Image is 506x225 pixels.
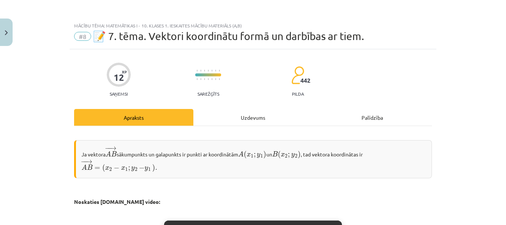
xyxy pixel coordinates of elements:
span: 442 [300,77,310,84]
span: − [81,159,86,163]
img: icon-short-line-57e1e144782c952c97e751825c79c345078a6d821885a25fce030b3d8c18986b.svg [200,70,201,72]
span: − [139,165,144,171]
p: Saņemsi [107,91,131,96]
span: → [109,146,117,150]
span: A [106,151,111,156]
span: B [272,151,278,156]
span: 2 [109,168,112,171]
span: − [107,146,108,150]
span: 1 [260,154,263,158]
span: y [257,153,260,158]
span: → [85,159,93,163]
img: icon-short-line-57e1e144782c952c97e751825c79c345078a6d821885a25fce030b3d8c18986b.svg [215,70,216,72]
p: pilda [292,91,304,96]
div: Mācību tēma: Matemātikas i - 10. klases 1. ieskaites mācību materiāls (a,b) [74,23,432,28]
span: B [111,151,117,156]
span: A [81,164,87,170]
span: 1 [148,168,151,171]
span: ( [278,151,281,159]
img: icon-short-line-57e1e144782c952c97e751825c79c345078a6d821885a25fce030b3d8c18986b.svg [204,70,205,72]
span: y [144,166,148,171]
span: ) [152,164,155,172]
div: Ja vektora sākumpunkts un galapunkts ir punkti ar koordinātām un , tad vektora koordinātas ir [74,140,432,178]
span: x [281,153,285,157]
span: x [105,166,109,170]
span: ; [128,166,130,171]
span: y [291,153,295,158]
span: y [131,166,135,171]
span: #8 [74,32,91,41]
div: Uzdevums [193,109,313,126]
img: icon-short-line-57e1e144782c952c97e751825c79c345078a6d821885a25fce030b3d8c18986b.svg [200,78,201,80]
div: 12 [114,72,124,83]
span: 2 [285,154,287,158]
span: − [83,159,84,163]
p: Sarežģīts [197,91,219,96]
img: students-c634bb4e5e11cddfef0936a35e636f08e4e9abd3cc4e673bd6f9a4125e45ecb1.svg [291,66,304,85]
span: ( [244,151,247,159]
span: ) [263,151,266,159]
span: 2 [135,168,137,171]
span: B [87,165,93,170]
span: 📝 7. tēma. Vektori koordinātu formā un darbības ar tiem. [93,30,364,42]
span: 1 [251,154,253,158]
div: Palīdzība [313,109,432,126]
span: 1 [125,168,128,171]
span: ) [298,151,301,159]
img: icon-short-line-57e1e144782c952c97e751825c79c345078a6d821885a25fce030b3d8c18986b.svg [204,78,205,80]
img: icon-short-line-57e1e144782c952c97e751825c79c345078a6d821885a25fce030b3d8c18986b.svg [212,70,212,72]
span: 2 [295,154,297,158]
span: ; [254,153,256,158]
span: x [121,166,125,170]
span: ; [288,153,290,158]
span: ( [102,164,105,172]
span: = [94,167,100,170]
div: Apraksts [74,109,193,126]
span: x [247,153,251,157]
span: − [105,146,110,150]
img: icon-short-line-57e1e144782c952c97e751825c79c345078a6d821885a25fce030b3d8c18986b.svg [215,78,216,80]
span: . [155,168,157,170]
img: icon-close-lesson-0947bae3869378f0d4975bcd49f059093ad1ed9edebbc8119c70593378902aed.svg [5,30,8,35]
strong: Noskaties [DOMAIN_NAME] video: [74,198,160,205]
img: icon-short-line-57e1e144782c952c97e751825c79c345078a6d821885a25fce030b3d8c18986b.svg [212,78,212,80]
span: XP [122,70,127,74]
span: A [238,151,244,156]
span: − [114,165,119,171]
